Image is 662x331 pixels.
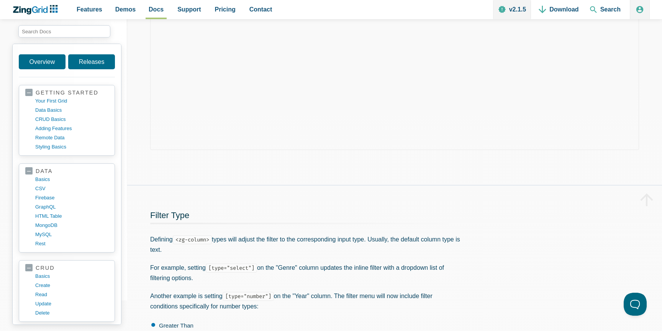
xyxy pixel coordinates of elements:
[624,293,647,316] iframe: Toggle Customer Support
[150,291,460,311] p: Another example is setting on the "Year" column. The filter menu will now include filter conditio...
[35,290,108,299] a: read
[35,272,108,281] a: basics
[35,184,108,193] a: CSV
[35,221,108,230] a: MongoDB
[149,4,164,15] span: Docs
[35,299,108,308] a: update
[173,235,212,244] code: <zg-column>
[151,321,460,330] li: Greater Than
[35,175,108,184] a: basics
[249,4,272,15] span: Contact
[35,239,108,248] a: rest
[35,202,108,212] a: GraphQL
[115,4,136,15] span: Demos
[35,96,108,106] a: your first grid
[35,308,108,318] a: delete
[150,234,460,255] p: Defining types will adjust the filter to the corresponding input type. Usually, the default colum...
[35,212,108,221] a: HTML table
[25,89,108,96] a: getting started
[35,230,108,239] a: MySQL
[68,54,115,69] a: Releases
[35,142,108,152] a: styling basics
[35,133,108,142] a: remote data
[25,264,108,272] a: crud
[19,54,66,69] a: Overview
[177,4,201,15] span: Support
[35,281,108,290] a: create
[25,168,108,175] a: data
[150,210,189,220] a: Filter Type
[77,4,102,15] span: Features
[215,4,236,15] span: Pricing
[35,106,108,115] a: data basics
[150,263,460,283] p: For example, setting on the "Genre" column updates the inline filter with a dropdown list of filt...
[35,115,108,124] a: CRUD basics
[18,25,110,38] input: search input
[35,193,108,202] a: firebase
[223,292,274,301] code: [type="number"]
[12,5,62,15] a: ZingChart Logo. Click to return to the homepage
[35,124,108,133] a: adding features
[206,264,257,272] code: [type="select"]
